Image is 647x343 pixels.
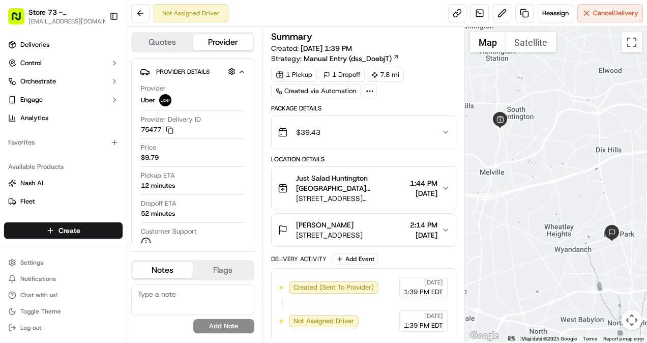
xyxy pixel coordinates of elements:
[20,40,49,49] span: Deliveries
[508,336,515,340] button: Keyboard shortcuts
[140,63,246,80] button: Provider Details
[271,43,352,53] span: Created:
[272,116,456,149] button: $39.43
[82,143,167,161] a: 💻API Documentation
[193,34,253,50] button: Provider
[20,113,48,123] span: Analytics
[8,197,119,206] a: Fleet
[4,110,123,126] a: Analytics
[10,40,185,56] p: Welcome 👋
[271,155,457,163] div: Location Details
[4,321,123,335] button: Log out
[20,259,43,267] span: Settings
[293,283,374,292] span: Created (Sent To Provider)
[506,32,556,52] button: Show satellite imagery
[410,220,437,230] span: 2:14 PM
[35,107,129,115] div: We're available if you need us!
[28,7,104,17] button: Store 73 - [GEOGRAPHIC_DATA] ([GEOGRAPHIC_DATA]) (Just Salad)
[304,53,392,64] span: Manual Entry (dss_DoebjT)
[20,77,56,86] span: Orchestrate
[20,95,43,104] span: Engage
[4,134,123,151] div: Favorites
[583,336,597,341] a: Terms (opens in new tab)
[141,143,156,152] span: Price
[20,291,57,299] span: Chat with us!
[296,173,406,193] span: Just Salad Huntington [GEOGRAPHIC_DATA] ([GEOGRAPHIC_DATA])
[72,171,123,180] a: Powered byPylon
[20,147,78,157] span: Knowledge Base
[424,278,443,287] span: [DATE]
[272,167,456,210] button: Just Salad Huntington [GEOGRAPHIC_DATA] ([GEOGRAPHIC_DATA])[STREET_ADDRESS][PERSON_NAME]1:44 PM[D...
[410,188,437,198] span: [DATE]
[4,255,123,270] button: Settings
[4,4,105,28] button: Store 73 - [GEOGRAPHIC_DATA] ([GEOGRAPHIC_DATA]) (Just Salad)[EMAIL_ADDRESS][DOMAIN_NAME]
[538,4,573,22] button: Reassign
[271,53,399,64] div: Strategy:
[4,272,123,286] button: Notifications
[404,288,443,297] span: 1:39 PM EDT
[467,329,501,342] a: Open this area in Google Maps (opens a new window)
[296,230,363,240] span: [STREET_ADDRESS]
[193,262,253,278] button: Flags
[333,253,378,265] button: Add Event
[20,197,35,206] span: Fleet
[622,32,642,52] button: Toggle fullscreen view
[10,10,31,30] img: Nash
[4,304,123,319] button: Toggle Theme
[4,73,123,90] button: Orchestrate
[159,94,171,106] img: uber-new-logo.jpeg
[272,214,456,246] button: [PERSON_NAME][STREET_ADDRESS]2:14 PM[DATE]
[404,321,443,330] span: 1:39 PM EDT
[424,312,443,320] span: [DATE]
[141,153,159,162] span: $9.79
[101,172,123,180] span: Pylon
[132,34,193,50] button: Quotes
[141,181,175,190] div: 12 minutes
[141,209,175,218] div: 52 minutes
[296,193,406,204] span: [STREET_ADDRESS][PERSON_NAME]
[20,275,56,283] span: Notifications
[96,147,163,157] span: API Documentation
[304,53,399,64] a: Manual Entry (dss_DoebjT)
[622,310,642,330] button: Map camera controls
[6,143,82,161] a: 📗Knowledge Base
[28,17,115,25] button: [EMAIL_ADDRESS][DOMAIN_NAME]
[132,262,193,278] button: Notes
[20,324,41,332] span: Log out
[577,4,643,22] button: CancelDelivery
[293,317,354,326] span: Not Assigned Driver
[271,32,312,41] h3: Summary
[271,68,317,82] div: 1 Pickup
[35,97,167,107] div: Start new chat
[4,288,123,302] button: Chat with us!
[367,68,404,82] div: 7.8 mi
[410,178,437,188] span: 1:44 PM
[141,96,155,105] span: Uber
[141,125,173,134] button: 75477
[141,199,177,208] span: Dropoff ETA
[58,225,80,236] span: Create
[603,336,644,341] a: Report a map error
[26,65,183,76] input: Got a question? Start typing here...
[141,227,197,236] span: Customer Support
[10,97,28,115] img: 1736555255976-a54dd68f-1ca7-489b-9aae-adbdc363a1c4
[521,336,577,341] span: Map data ©2025 Google
[296,220,354,230] span: [PERSON_NAME]
[141,171,175,180] span: Pickup ETA
[141,84,166,93] span: Provider
[271,104,457,112] div: Package Details
[593,9,638,18] span: Cancel Delivery
[410,230,437,240] span: [DATE]
[271,255,327,263] div: Delivery Activity
[4,222,123,239] button: Create
[470,32,506,52] button: Show street map
[4,55,123,71] button: Control
[4,159,123,175] div: Available Products
[20,307,61,316] span: Toggle Theme
[542,9,569,18] span: Reassign
[271,84,361,98] a: Created via Automation
[296,127,320,137] span: $39.43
